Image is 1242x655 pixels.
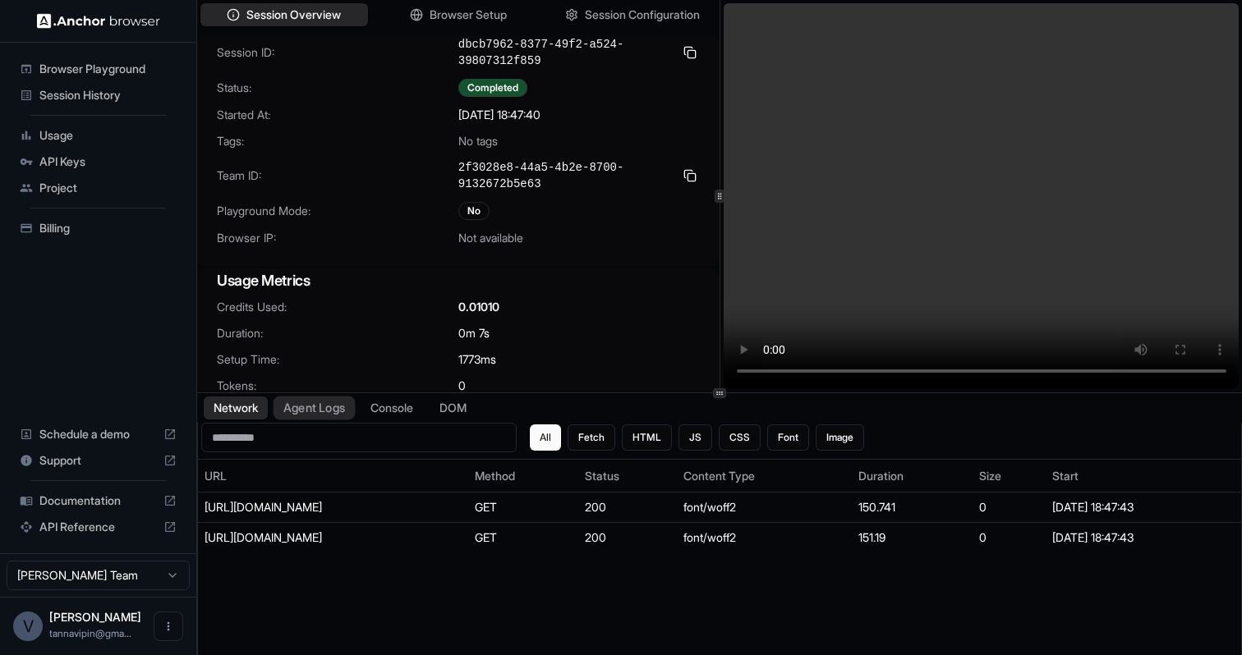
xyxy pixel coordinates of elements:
[458,79,527,97] div: Completed
[217,325,458,341] span: Duration:
[1052,468,1235,484] div: Start
[205,529,451,546] div: https://fonts.gstatic.com/s/opensans/v35/memvYaGs126MiZpBA-UvWbX2vVnXBbObj2OVTS-muw.woff2
[458,159,674,192] span: 2f3028e8-44a5-4b2e-8700-9132672b5e63
[13,488,183,514] div: Documentation
[578,523,677,553] td: 200
[13,215,183,241] div: Billing
[1046,523,1241,553] td: [DATE] 18:47:43
[458,107,540,123] span: [DATE] 18:47:40
[816,424,864,451] button: Image
[475,468,572,484] div: Method
[39,153,177,170] span: API Keys
[458,202,490,220] div: No
[767,424,809,451] button: Font
[973,523,1046,553] td: 0
[677,523,852,553] td: font/woff2
[458,299,499,315] span: 0.01010
[13,611,43,641] div: V
[217,351,458,368] span: Setup Time:
[13,175,183,201] div: Project
[585,468,670,484] div: Status
[39,452,157,469] span: Support
[678,424,712,451] button: JS
[683,468,845,484] div: Content Type
[204,396,268,419] button: Network
[49,610,141,624] span: Vipin Tanna
[39,492,157,509] span: Documentation
[217,80,458,96] span: Status:
[39,127,177,144] span: Usage
[217,107,458,123] span: Started At:
[973,492,1046,523] td: 0
[458,351,496,368] span: 1773 ms
[361,396,423,419] button: Console
[205,468,462,484] div: URL
[274,396,356,420] button: Agent Logs
[13,82,183,108] div: Session History
[858,468,966,484] div: Duration
[719,424,761,451] button: CSS
[217,133,458,149] span: Tags:
[530,424,561,451] button: All
[39,426,157,442] span: Schedule a demo
[430,7,507,23] span: Browser Setup
[217,230,458,246] span: Browser IP:
[39,61,177,77] span: Browser Playground
[430,396,476,419] button: DOM
[217,44,458,61] span: Session ID:
[578,492,677,523] td: 200
[458,133,498,149] span: No tags
[39,220,177,236] span: Billing
[13,421,183,447] div: Schedule a demo
[39,87,177,103] span: Session History
[468,492,578,523] td: GET
[205,499,451,515] div: https://fonts.gstatic.com/s/roboto/v30/KFOmCnqEu92Fr1Mu4mxK.woff2
[1046,492,1241,523] td: [DATE] 18:47:43
[677,492,852,523] td: font/woff2
[217,378,458,394] span: Tokens:
[39,519,157,535] span: API Reference
[246,7,341,23] span: Session Overview
[468,523,578,553] td: GET
[217,299,458,315] span: Credits Used:
[13,447,183,474] div: Support
[852,523,973,553] td: 151.19
[37,13,160,29] img: Anchor Logo
[13,56,183,82] div: Browser Playground
[217,167,458,184] span: Team ID:
[458,36,674,69] span: dbcb7962-8377-49f2-a524-39807312f859
[13,149,183,175] div: API Keys
[217,269,700,292] h3: Usage Metrics
[49,627,131,639] span: tannavipin@gmail.com
[622,424,672,451] button: HTML
[979,468,1039,484] div: Size
[217,203,458,219] span: Playground Mode:
[13,122,183,149] div: Usage
[13,514,183,540] div: API Reference
[458,378,466,394] span: 0
[585,7,700,23] span: Session Configuration
[568,424,615,451] button: Fetch
[154,611,183,641] button: Open menu
[852,492,973,523] td: 150.741
[458,230,523,246] span: Not available
[39,180,177,196] span: Project
[458,325,490,341] span: 0m 7s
